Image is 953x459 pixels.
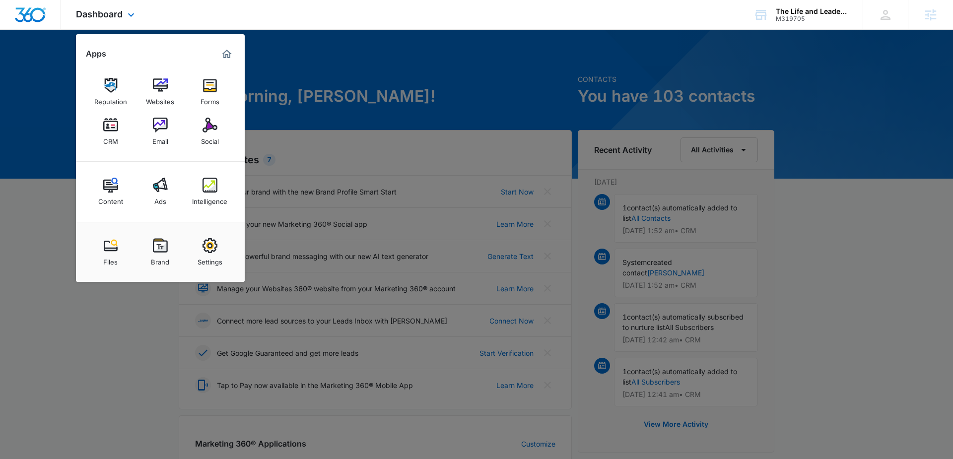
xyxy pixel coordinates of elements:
[151,253,169,266] div: Brand
[103,132,118,145] div: CRM
[776,15,848,22] div: account id
[201,132,219,145] div: Social
[98,193,123,205] div: Content
[103,253,118,266] div: Files
[191,173,229,210] a: Intelligence
[92,173,130,210] a: Content
[141,173,179,210] a: Ads
[191,233,229,271] a: Settings
[201,93,219,106] div: Forms
[152,132,168,145] div: Email
[92,233,130,271] a: Files
[86,49,106,59] h2: Apps
[141,73,179,111] a: Websites
[141,113,179,150] a: Email
[191,73,229,111] a: Forms
[76,9,123,19] span: Dashboard
[146,93,174,106] div: Websites
[192,193,227,205] div: Intelligence
[94,93,127,106] div: Reputation
[776,7,848,15] div: account name
[92,113,130,150] a: CRM
[198,253,222,266] div: Settings
[141,233,179,271] a: Brand
[154,193,166,205] div: Ads
[191,113,229,150] a: Social
[92,73,130,111] a: Reputation
[219,46,235,62] a: Marketing 360® Dashboard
